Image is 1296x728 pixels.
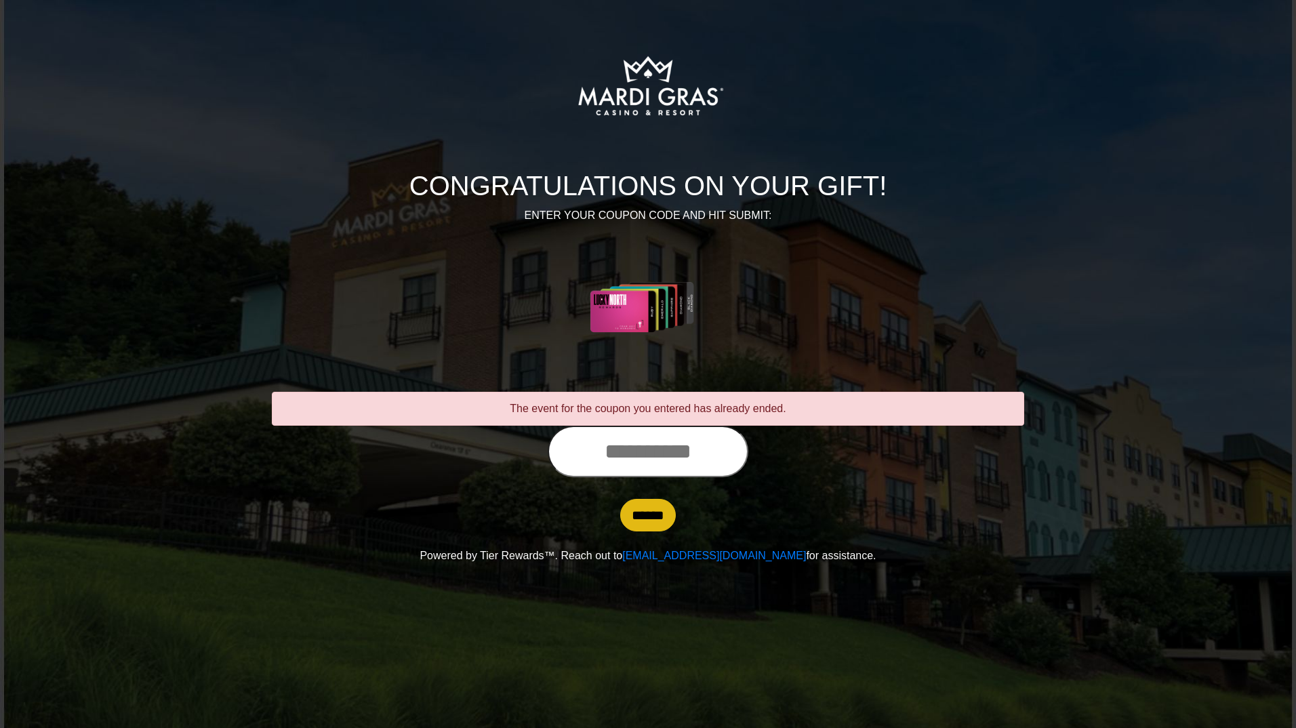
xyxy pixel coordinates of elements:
a: [EMAIL_ADDRESS][DOMAIN_NAME] [622,550,806,561]
span: Powered by Tier Rewards™. Reach out to for assistance. [420,550,876,561]
img: Logo [527,18,769,153]
img: Center Image [558,240,739,376]
h1: CONGRATULATIONS ON YOUR GIFT! [272,169,1024,202]
div: The event for the coupon you entered has already ended. [272,392,1024,426]
p: ENTER YOUR COUPON CODE AND HIT SUBMIT: [272,207,1024,224]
